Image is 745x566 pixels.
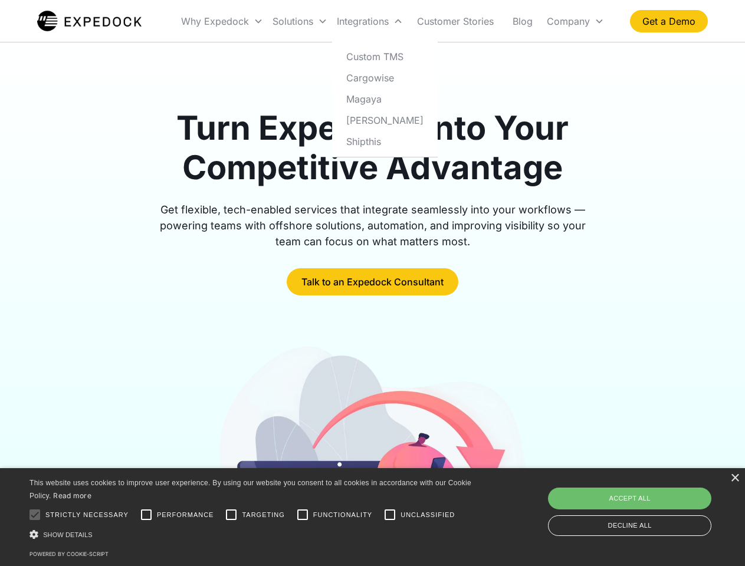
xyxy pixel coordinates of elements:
[146,108,599,187] h1: Turn Expedock Into Your Competitive Advantage
[242,510,284,520] span: Targeting
[401,510,455,520] span: Unclassified
[337,88,433,110] a: Magaya
[43,531,93,538] span: Show details
[157,510,214,520] span: Performance
[287,268,458,295] a: Talk to an Expedock Consultant
[337,131,433,152] a: Shipthis
[313,510,372,520] span: Functionality
[53,491,91,500] a: Read more
[503,1,542,41] a: Blog
[29,479,471,501] span: This website uses cookies to improve user experience. By using our website you consent to all coo...
[37,9,142,33] a: home
[547,15,590,27] div: Company
[37,9,142,33] img: Expedock Logo
[337,110,433,131] a: [PERSON_NAME]
[630,10,708,32] a: Get a Demo
[332,41,438,157] nav: Integrations
[273,15,313,27] div: Solutions
[542,1,609,41] div: Company
[337,67,433,88] a: Cargowise
[29,528,475,541] div: Show details
[549,439,745,566] iframe: Chat Widget
[181,15,249,27] div: Why Expedock
[408,1,503,41] a: Customer Stories
[146,202,599,249] div: Get flexible, tech-enabled services that integrate seamlessly into your workflows — powering team...
[337,15,389,27] div: Integrations
[332,1,408,41] div: Integrations
[268,1,332,41] div: Solutions
[29,551,109,557] a: Powered by cookie-script
[176,1,268,41] div: Why Expedock
[45,510,129,520] span: Strictly necessary
[337,46,433,67] a: Custom TMS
